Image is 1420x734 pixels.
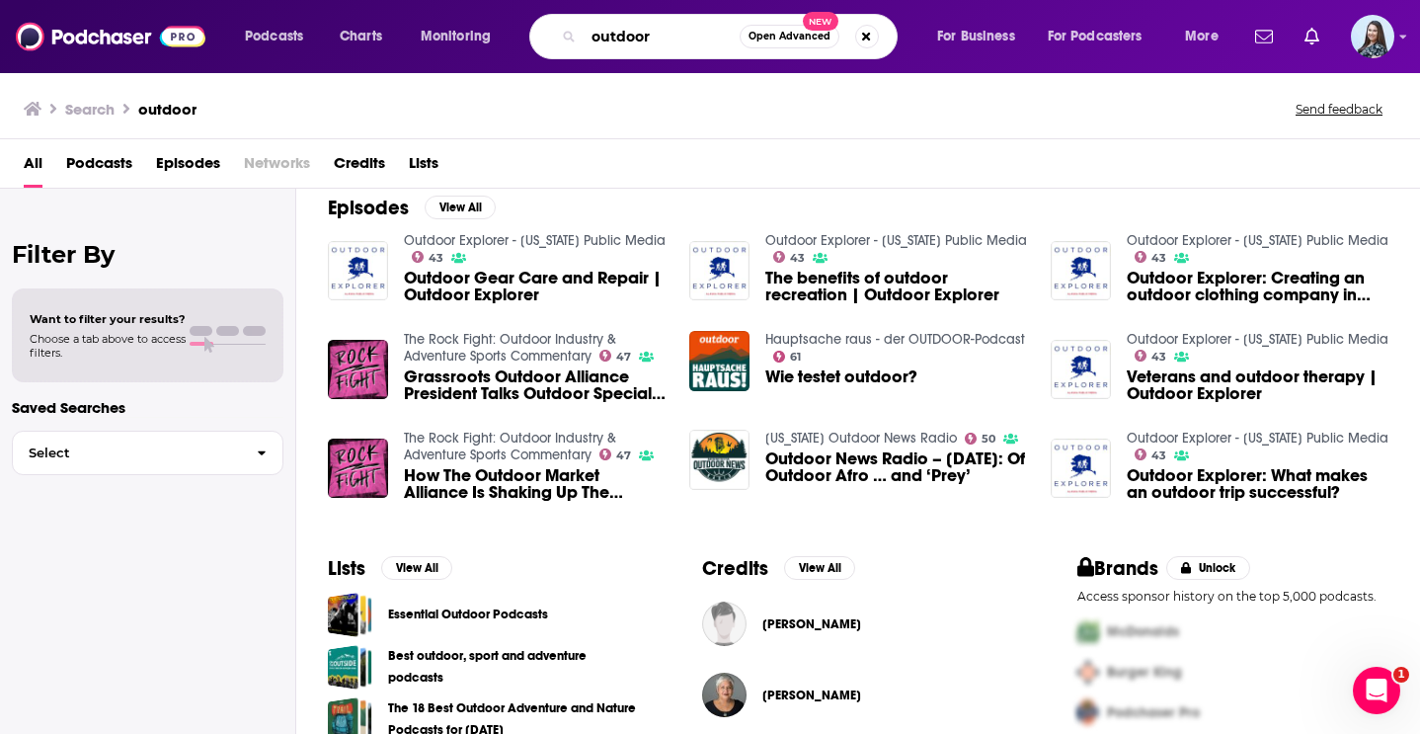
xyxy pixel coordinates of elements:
[740,25,839,48] button: Open AdvancedNew
[765,232,1027,249] a: Outdoor Explorer - Alaska Public Media
[937,23,1015,50] span: For Business
[599,350,632,362] a: 47
[982,435,995,444] span: 50
[1069,693,1107,733] img: Third Pro Logo
[412,251,444,263] a: 43
[790,254,805,263] span: 43
[30,312,186,326] span: Want to filter your results?
[421,23,491,50] span: Monitoring
[16,18,205,55] a: Podchaser - Follow, Share and Rate Podcasts
[1051,340,1111,400] img: Veterans and outdoor therapy | Outdoor Explorer
[404,430,616,463] a: The Rock Fight: Outdoor Industry & Adventure Sports Commentary
[1048,23,1143,50] span: For Podcasters
[1107,623,1179,640] span: McDonalds
[702,664,1013,727] button: Charmaine MoldrichCharmaine Moldrich
[1107,664,1182,681] span: Burger King
[702,602,747,646] a: Allen Forkner
[548,14,916,59] div: Search podcasts, credits, & more...
[328,439,388,499] img: How The Outdoor Market Alliance Is Shaking Up The Outdoor Industry
[12,398,283,417] p: Saved Searches
[328,645,372,690] a: Best outdoor, sport and adventure podcasts
[1297,20,1327,53] a: Show notifications dropdown
[409,147,438,188] a: Lists
[404,467,666,501] a: How The Outdoor Market Alliance Is Shaking Up The Outdoor Industry
[328,196,496,220] a: EpisodesView All
[1135,449,1167,460] a: 43
[702,673,747,717] img: Charmaine Moldrich
[803,12,838,31] span: New
[1127,430,1388,447] a: Outdoor Explorer - Alaska Public Media
[1290,101,1388,118] button: Send feedback
[784,556,855,580] button: View All
[1151,451,1166,460] span: 43
[381,556,452,580] button: View All
[762,688,861,703] span: [PERSON_NAME]
[1069,612,1107,652] img: First Pro Logo
[584,21,740,52] input: Search podcasts, credits, & more...
[1035,21,1171,52] button: open menu
[13,447,241,459] span: Select
[245,23,303,50] span: Podcasts
[765,450,1027,484] a: Outdoor News Radio – August 13, 2022: Of Outdoor Afro … and ‘Prey’
[689,241,749,301] a: The benefits of outdoor recreation | Outdoor Explorer
[404,270,666,303] a: Outdoor Gear Care and Repair | Outdoor Explorer
[138,100,197,119] h3: outdoor
[689,331,749,391] img: Wie testet outdoor?
[429,254,443,263] span: 43
[1351,15,1394,58] img: User Profile
[24,147,42,188] a: All
[404,368,666,402] a: Grassroots Outdoor Alliance President Talks Outdoor Specialty Retail
[1166,556,1250,580] button: Unlock
[66,147,132,188] span: Podcasts
[1127,467,1388,501] span: Outdoor Explorer: What makes an outdoor trip successful?
[334,147,385,188] span: Credits
[616,451,631,460] span: 47
[1171,21,1243,52] button: open menu
[404,232,666,249] a: Outdoor Explorer - Alaska Public Media
[425,196,496,219] button: View All
[328,556,365,581] h2: Lists
[328,593,372,637] a: Essential Outdoor Podcasts
[1051,439,1111,499] img: Outdoor Explorer: What makes an outdoor trip successful?
[1135,251,1167,263] a: 43
[388,604,548,625] a: Essential Outdoor Podcasts
[1353,667,1400,714] iframe: Intercom live chat
[244,147,310,188] span: Networks
[65,100,115,119] h3: Search
[765,331,1025,348] a: Hauptsache raus - der OUTDOOR-Podcast
[790,353,801,362] span: 61
[1127,331,1388,348] a: Outdoor Explorer - Alaska Public Media
[12,431,283,475] button: Select
[328,241,388,301] img: Outdoor Gear Care and Repair | Outdoor Explorer
[765,270,1027,303] span: The benefits of outdoor recreation | Outdoor Explorer
[1127,232,1388,249] a: Outdoor Explorer - Alaska Public Media
[1051,241,1111,301] a: Outdoor Explorer: Creating an outdoor clothing company in Alaska
[1351,15,1394,58] span: Logged in as brookefortierpr
[616,353,631,362] span: 47
[702,556,855,581] a: CreditsView All
[1151,353,1166,362] span: 43
[404,331,616,365] a: The Rock Fight: Outdoor Industry & Adventure Sports Commentary
[923,21,1040,52] button: open menu
[1393,667,1409,683] span: 1
[1351,15,1394,58] button: Show profile menu
[1127,270,1388,303] a: Outdoor Explorer: Creating an outdoor clothing company in Alaska
[328,196,409,220] h2: Episodes
[1185,23,1219,50] span: More
[762,616,861,632] a: Allen Forkner
[340,23,382,50] span: Charts
[965,433,996,445] a: 50
[689,430,749,490] img: Outdoor News Radio – August 13, 2022: Of Outdoor Afro … and ‘Prey’
[1127,270,1388,303] span: Outdoor Explorer: Creating an outdoor clothing company in [US_STATE]
[1107,704,1200,721] span: Podchaser Pro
